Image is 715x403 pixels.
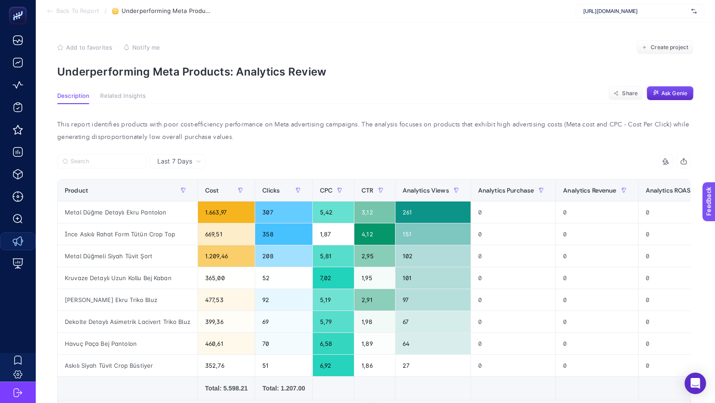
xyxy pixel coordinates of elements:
span: CTR [362,187,373,194]
button: Description [57,92,89,104]
span: Last 7 Days [157,157,192,166]
span: Description [57,92,89,100]
div: 1.209,46 [198,245,255,267]
div: 0 [556,267,638,289]
div: 51 [255,355,312,376]
div: 0 [556,223,638,245]
span: Cost [205,187,219,194]
div: 7,02 [313,267,354,289]
div: 358 [255,223,312,245]
div: 0 [471,289,556,311]
div: 1,86 [354,355,395,376]
div: 0 [471,333,556,354]
div: Metal Düğmeli Siyah Tüvit Şort [58,245,198,267]
button: Notify me [123,44,160,51]
div: 6,92 [313,355,354,376]
div: 307 [255,201,312,223]
div: Dekolte Detaylı Asimetrik Lacivert Triko Bluz [58,311,198,332]
div: 0 [639,311,712,332]
span: Analytics Purchase [478,187,534,194]
div: 399,36 [198,311,255,332]
div: 477,53 [198,289,255,311]
div: 101 [395,267,471,289]
span: Share [622,90,638,97]
div: 0 [639,333,712,354]
span: Add to favorites [66,44,112,51]
div: 69 [255,311,312,332]
div: 1,87 [313,223,354,245]
input: Search [71,158,141,165]
div: 3,12 [354,201,395,223]
div: 0 [639,223,712,245]
div: 70 [255,333,312,354]
span: Ask Genie [661,90,687,97]
div: 0 [471,245,556,267]
div: 0 [556,333,638,354]
button: Add to favorites [57,44,112,51]
div: 352,76 [198,355,255,376]
div: 5,19 [313,289,354,311]
div: 0 [556,355,638,376]
div: 52 [255,267,312,289]
span: Product [65,187,88,194]
div: 6,58 [313,333,354,354]
span: CPC [320,187,332,194]
div: 0 [556,311,638,332]
div: 0 [556,289,638,311]
div: 460,61 [198,333,255,354]
div: 0 [639,355,712,376]
div: 0 [639,201,712,223]
div: 0 [639,267,712,289]
div: 92 [255,289,312,311]
span: Underperforming Meta Products: Analytics Review [122,8,211,15]
div: 0 [471,355,556,376]
div: 5,79 [313,311,354,332]
div: 208 [255,245,312,267]
button: Create project [636,40,694,55]
div: 0 [556,245,638,267]
div: Open Intercom Messenger [685,373,706,394]
p: Underperforming Meta Products: Analytics Review [57,65,694,78]
div: 5,81 [313,245,354,267]
span: Related Insights [100,92,146,100]
div: 2,91 [354,289,395,311]
div: 0 [556,201,638,223]
div: 1,89 [354,333,395,354]
span: Feedback [5,3,34,10]
div: 0 [471,267,556,289]
button: Share [608,86,643,101]
div: Kruvaze Detaylı Uzun Kollu Bej Kaban [58,267,198,289]
div: Total: 1.207.00 [262,384,305,393]
div: Metal Düğme Detaylı Ekru Pantolon [58,201,198,223]
span: Back To Report [56,8,99,15]
div: 261 [395,201,471,223]
span: / [105,7,107,14]
div: 1,95 [354,267,395,289]
span: Analytics Views [403,187,449,194]
div: 67 [395,311,471,332]
div: 1,98 [354,311,395,332]
div: 1.663,97 [198,201,255,223]
div: 0 [639,245,712,267]
span: Notify me [132,44,160,51]
div: 151 [395,223,471,245]
div: 0 [471,201,556,223]
img: svg%3e [691,7,697,16]
div: 0 [471,311,556,332]
div: Askılı Siyah Tüvit Crop Büstiyer [58,355,198,376]
div: 669,51 [198,223,255,245]
span: [URL][DOMAIN_NAME] [583,8,688,15]
span: Analytics ROAS [646,187,691,194]
button: Related Insights [100,92,146,104]
div: Havuç Paça Bej Pantolon [58,333,198,354]
span: Clicks [262,187,280,194]
div: İnce Askılı Rahat Form Tütün Crop Top [58,223,198,245]
div: 365,00 [198,267,255,289]
div: 0 [639,289,712,311]
div: 64 [395,333,471,354]
div: 27 [395,355,471,376]
div: Total: 5.598.21 [205,384,248,393]
div: 0 [471,223,556,245]
div: 2,95 [354,245,395,267]
div: 97 [395,289,471,311]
